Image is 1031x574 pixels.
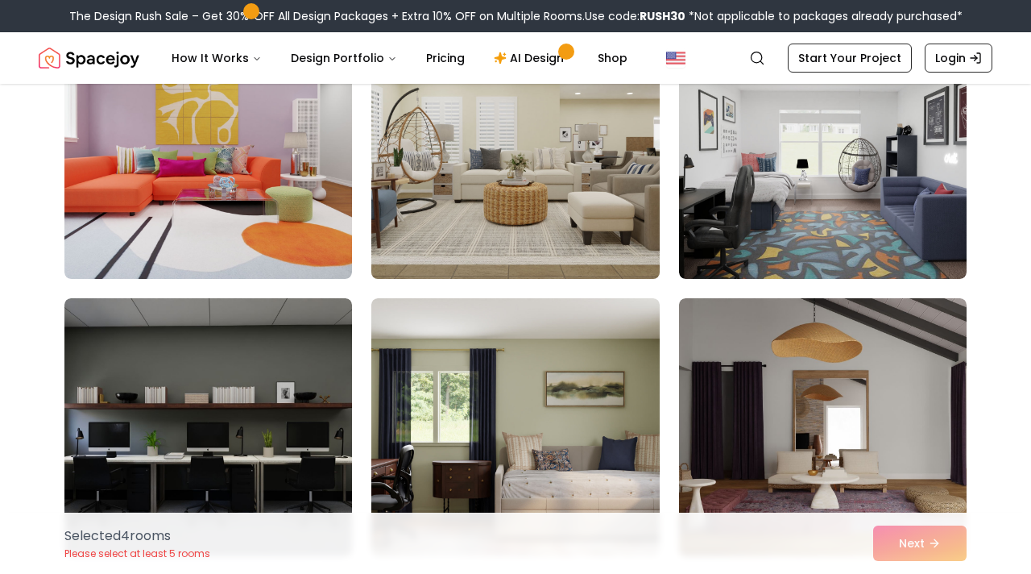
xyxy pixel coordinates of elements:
[788,44,912,73] a: Start Your Project
[64,526,210,546] p: Selected 4 room s
[64,547,210,560] p: Please select at least 5 rooms
[481,42,582,74] a: AI Design
[685,8,963,24] span: *Not applicable to packages already purchased*
[640,8,685,24] b: RUSH30
[679,21,967,279] img: Room room-39
[69,8,963,24] div: The Design Rush Sale – Get 30% OFF All Design Packages + Extra 10% OFF on Multiple Rooms.
[39,32,992,84] nav: Global
[925,44,992,73] a: Login
[585,8,685,24] span: Use code:
[159,42,275,74] button: How It Works
[39,42,139,74] a: Spacejoy
[679,298,967,556] img: Room room-42
[585,42,640,74] a: Shop
[364,15,666,285] img: Room room-38
[413,42,478,74] a: Pricing
[278,42,410,74] button: Design Portfolio
[39,42,139,74] img: Spacejoy Logo
[64,21,352,279] img: Room room-37
[159,42,640,74] nav: Main
[666,48,685,68] img: United States
[64,298,352,556] img: Room room-40
[371,298,659,556] img: Room room-41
